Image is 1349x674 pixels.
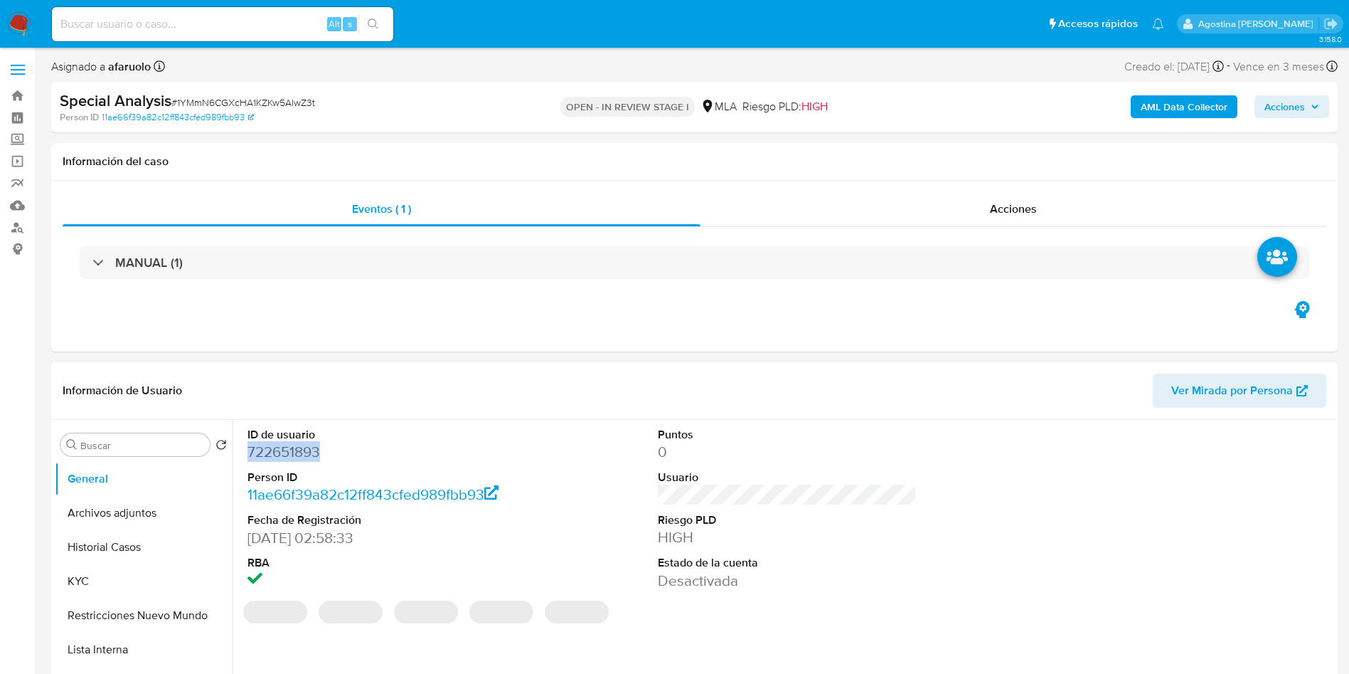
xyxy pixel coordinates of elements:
span: Accesos rápidos [1058,16,1138,31]
dd: HIGH [658,527,917,547]
button: AML Data Collector [1131,95,1237,118]
dd: [DATE] 02:58:33 [247,528,507,548]
button: General [55,462,233,496]
div: Creado el: [DATE] [1124,57,1224,76]
span: ‌ [394,601,458,623]
dt: ID de usuario [247,427,507,443]
button: Historial Casos [55,530,233,564]
span: Acciones [1264,95,1305,118]
div: MANUAL (1) [80,246,1309,279]
b: AML Data Collector [1141,95,1227,118]
input: Buscar usuario o caso... [52,15,393,33]
input: Buscar [80,439,204,452]
span: ‌ [243,601,307,623]
span: s [348,17,352,31]
span: Riesgo PLD: [742,99,828,115]
a: Salir [1323,16,1338,31]
span: - [1227,57,1230,76]
h1: Información de Usuario [63,384,182,398]
dt: Person ID [247,470,507,485]
a: 11ae66f39a82c12ff843cfed989fbb93 [247,484,499,505]
b: afaruolo [105,58,151,75]
span: Acciones [990,201,1037,217]
span: # 1YMmN6CGXcHA1KZKw5AlwZ3t [171,95,315,110]
h1: Información del caso [63,154,1326,169]
span: ‌ [319,601,383,623]
button: Acciones [1254,95,1329,118]
dt: Usuario [658,470,917,485]
p: agostina.faruolo@mercadolibre.com [1198,17,1318,31]
span: ‌ [545,601,609,623]
button: Lista Interna [55,633,233,667]
b: Person ID [60,111,99,124]
span: Vence en 3 meses [1233,59,1324,75]
span: Eventos ( 1 ) [352,201,411,217]
button: Archivos adjuntos [55,496,233,530]
dd: Desactivada [658,571,917,591]
span: Alt [329,17,340,31]
button: KYC [55,564,233,599]
span: ‌ [469,601,533,623]
dt: Puntos [658,427,917,443]
dt: Riesgo PLD [658,512,917,528]
a: Notificaciones [1152,18,1164,30]
p: OPEN - IN REVIEW STAGE I [560,97,695,117]
dt: Estado de la cuenta [658,555,917,571]
b: Special Analysis [60,89,171,112]
dt: Fecha de Registración [247,512,507,528]
button: Restricciones Nuevo Mundo [55,599,233,633]
dd: 0 [658,442,917,462]
div: MLA [700,99,737,115]
span: Ver Mirada por Persona [1171,374,1293,408]
button: search-icon [358,14,388,34]
button: Volver al orden por defecto [215,439,227,455]
span: Asignado a [51,59,151,75]
a: 11ae66f39a82c12ff843cfed989fbb93 [102,111,254,124]
button: Ver Mirada por Persona [1153,374,1326,408]
h3: MANUAL (1) [115,255,183,270]
span: HIGH [801,98,828,115]
dd: 722651893 [247,442,507,462]
button: Buscar [66,439,78,451]
dt: RBA [247,555,507,571]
